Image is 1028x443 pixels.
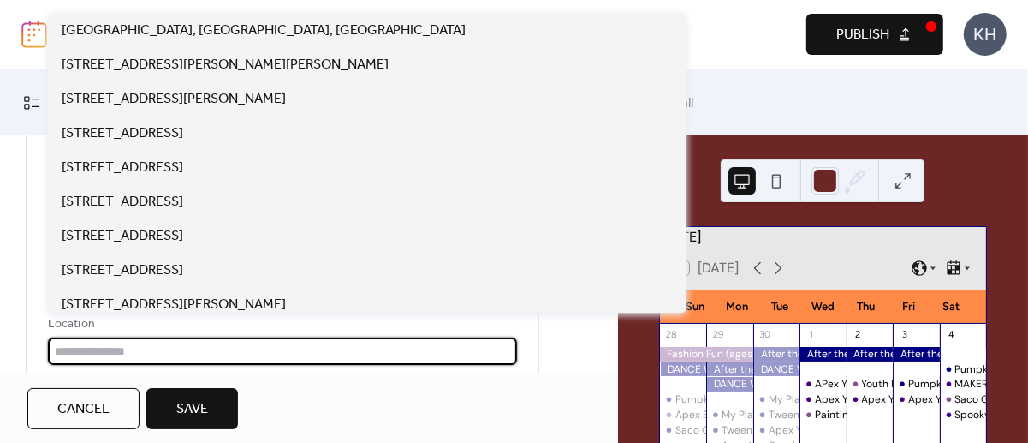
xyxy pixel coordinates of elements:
div: Painting (Ages 11-16) Mill Studio Arts [799,408,846,422]
div: Saco Grange 53 Clothing Closet [675,423,829,438]
div: After the Bell School Year Camp Program PreK-5th Grade (See URL for Registration) [847,347,893,362]
div: Apex Youth Connection & Open Bike Shop [893,392,939,407]
div: 2 [852,329,865,342]
div: Fashion Fun (ages 10-15) Mill Studio Arts [660,347,753,362]
div: Saco Grange 53 Clothing Closet [940,392,986,407]
div: Pumpkin Patch Trolley [893,377,939,392]
div: Tween Time [753,408,799,422]
button: Publish [806,14,943,55]
div: Tween Time [706,423,752,438]
div: Spooky Saturday Matinee [940,408,986,422]
span: [STREET_ADDRESS][PERSON_NAME] [62,295,286,315]
img: logo [21,21,47,48]
div: Tue [758,290,801,324]
div: My Place Teen Center [753,392,799,407]
div: Apex Youth Connection & Open Bike Shop [769,423,972,438]
div: 1 [805,329,817,342]
div: 3 [898,329,911,342]
div: Pumpkin Patch Trolley [940,362,986,377]
div: Sun [674,290,716,324]
div: Mon [716,290,759,324]
span: [GEOGRAPHIC_DATA], [GEOGRAPHIC_DATA], [GEOGRAPHIC_DATA] [62,21,466,41]
div: Apex Youth Connection & Open Bike Shop [753,423,799,438]
div: Apex Youth Connection & Open Bike Shop [847,392,893,407]
span: Save [176,399,208,420]
div: Safe Sitter Babysitting Class (Registration Open) [940,347,986,362]
div: Tween Time [769,408,826,422]
div: After the Bell School Year Camp Program PreK-5th Grade (See URL for Registration) [799,347,846,362]
div: My Place Teen Center [706,408,752,422]
div: After the Bell School Year Camp Program PreK-5th Grade (See URL for Registration) [893,347,939,362]
div: Sat [930,290,972,324]
span: [STREET_ADDRESS] [62,123,183,144]
div: After the Bell School Year Camp Program PreK-5th Grade (See URL for Registration) [706,362,752,377]
button: Save [146,388,238,429]
div: My Place Teen Center [722,408,827,422]
span: Cancel [57,399,110,420]
div: My Place Teen Center [769,392,874,407]
div: Saco Grange 53 Clothing Closet [660,423,706,438]
div: 28 [665,329,678,342]
div: Safe Sitter Babysitting Class (Registration Open) [893,362,939,377]
div: DANCE WITH ME (Free Trials and Open Registration) [660,362,706,377]
div: Apex Youth Connection & Open Bike Shop BSD Early Release [799,392,846,407]
div: Pumpkin Patch Trolley [675,392,782,407]
span: [STREET_ADDRESS] [62,226,183,247]
div: [DATE] [660,227,986,248]
div: Fri [887,290,930,324]
div: KH [964,13,1007,56]
span: Publish [836,25,889,45]
div: Wed [801,290,844,324]
div: Safe Sitter Babysitting Class (Registration Open) [847,362,893,377]
div: 29 [711,329,724,342]
div: After the Bell School Year Camp Program PreK-5th Grade (See URL for Registration) [753,347,799,362]
div: Safe Sitter Babysitting Class (Registration Open) [660,377,706,392]
span: [STREET_ADDRESS] [62,158,183,178]
span: [STREET_ADDRESS][PERSON_NAME][PERSON_NAME] [62,55,389,75]
div: APex Youth Connection Bike Bus [815,377,970,392]
div: Pumpkin Patch Trolley [908,377,1015,392]
div: 30 [758,329,771,342]
div: Youth Full [US_STATE] Distribution [862,377,1025,392]
div: Apex Bike Sale [660,408,706,422]
div: 4 [945,329,958,342]
span: [STREET_ADDRESS] [62,192,183,213]
span: [STREET_ADDRESS] [62,260,183,281]
div: Youth Full Maine Distribution [847,377,893,392]
div: Tween Time [722,423,779,438]
div: Location [48,314,514,335]
div: DANCE WITH ME (Free Trials and Open Registration) [706,377,752,392]
div: Safe Sitter Babysitting Class (Registration Open) [753,377,799,392]
button: Cancel [27,388,140,429]
div: MAKERS' SPACE [940,377,986,392]
div: Pumpkin Patch Trolley [660,392,706,407]
div: APex Youth Connection Bike Bus [799,377,846,392]
div: Safe Sitter Babysitting Class (Registration Open) [799,362,846,377]
div: Safe Sitter Babysitting Class (Registration Open) [706,392,752,407]
div: DANCE WITH ME (Free Trials and Open Registration) [753,362,799,377]
div: Thu [844,290,887,324]
div: Apex Bike Sale [675,408,746,422]
span: [STREET_ADDRESS][PERSON_NAME] [62,89,286,110]
a: My Events [10,76,123,129]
